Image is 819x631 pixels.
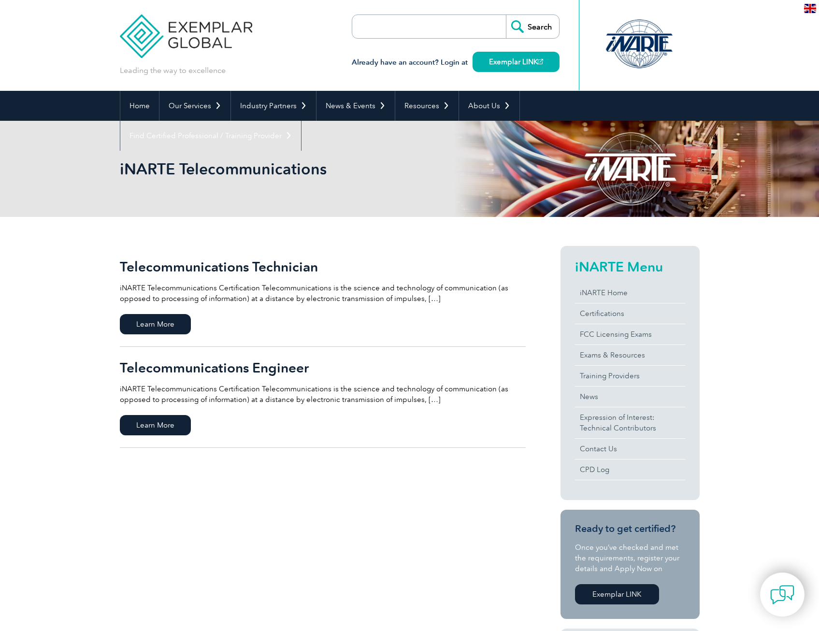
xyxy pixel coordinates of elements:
[120,283,526,304] p: iNARTE Telecommunications Certification Telecommunications is the science and technology of commu...
[120,65,226,76] p: Leading the way to excellence
[538,59,543,64] img: open_square.png
[575,387,685,407] a: News
[120,384,526,405] p: iNARTE Telecommunications Certification Telecommunications is the science and technology of commu...
[120,347,526,448] a: Telecommunications Engineer iNARTE Telecommunications Certification Telecommunications is the sci...
[575,345,685,365] a: Exams & Resources
[352,57,560,69] h3: Already have an account? Login at
[575,439,685,459] a: Contact Us
[575,584,659,604] a: Exemplar LINK
[770,583,794,607] img: contact-chat.png
[120,259,526,274] h2: Telecommunications Technician
[575,324,685,344] a: FCC Licensing Exams
[473,52,560,72] a: Exemplar LINK
[575,303,685,324] a: Certifications
[575,542,685,574] p: Once you’ve checked and met the requirements, register your details and Apply Now on
[120,314,191,334] span: Learn More
[575,259,685,274] h2: iNARTE Menu
[120,360,526,375] h2: Telecommunications Engineer
[120,91,159,121] a: Home
[159,91,230,121] a: Our Services
[575,459,685,480] a: CPD Log
[231,91,316,121] a: Industry Partners
[575,407,685,438] a: Expression of Interest:Technical Contributors
[316,91,395,121] a: News & Events
[575,366,685,386] a: Training Providers
[459,91,519,121] a: About Us
[120,159,491,178] h1: iNARTE Telecommunications
[120,415,191,435] span: Learn More
[575,283,685,303] a: iNARTE Home
[506,15,559,38] input: Search
[575,523,685,535] h3: Ready to get certified?
[120,121,301,151] a: Find Certified Professional / Training Provider
[395,91,459,121] a: Resources
[120,246,526,347] a: Telecommunications Technician iNARTE Telecommunications Certification Telecommunications is the s...
[804,4,816,13] img: en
